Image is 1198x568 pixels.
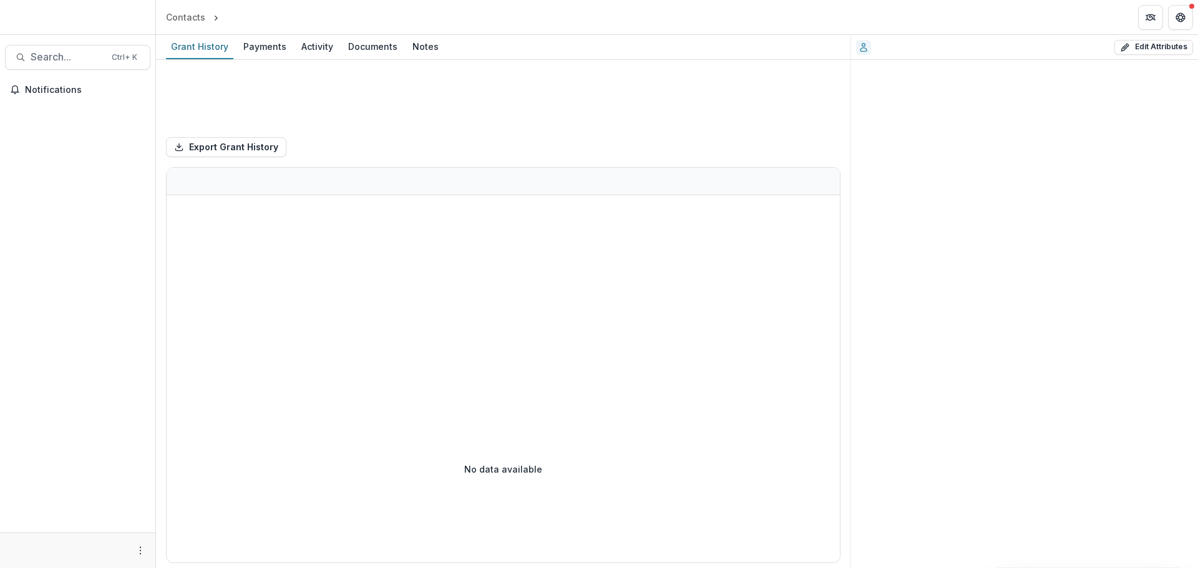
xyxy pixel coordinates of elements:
[343,35,402,59] a: Documents
[343,37,402,55] div: Documents
[238,35,291,59] a: Payments
[166,11,205,24] div: Contacts
[296,35,338,59] a: Activity
[238,37,291,55] div: Payments
[296,37,338,55] div: Activity
[109,51,140,64] div: Ctrl + K
[1114,40,1193,55] button: Edit Attributes
[25,85,145,95] span: Notifications
[31,51,104,63] span: Search...
[5,80,150,100] button: Notifications
[407,37,444,55] div: Notes
[1168,5,1193,30] button: Get Help
[161,8,275,26] nav: breadcrumb
[464,463,542,476] p: No data available
[133,543,148,558] button: More
[161,8,210,26] a: Contacts
[5,45,150,70] button: Search...
[166,35,233,59] a: Grant History
[166,37,233,55] div: Grant History
[407,35,444,59] a: Notes
[166,137,286,157] button: Export Grant History
[1138,5,1163,30] button: Partners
